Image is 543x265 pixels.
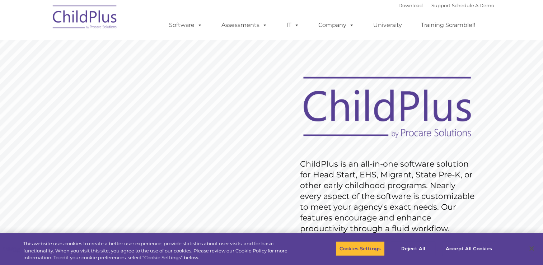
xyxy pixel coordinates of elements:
[452,3,494,8] a: Schedule A Demo
[398,3,494,8] font: |
[311,18,361,32] a: Company
[300,159,478,234] rs-layer: ChildPlus is an all-in-one software solution for Head Start, EHS, Migrant, State Pre-K, or other ...
[162,18,210,32] a: Software
[23,240,299,261] div: This website uses cookies to create a better user experience, provide statistics about user visit...
[391,241,436,256] button: Reject All
[414,18,482,32] a: Training Scramble!!
[49,0,121,36] img: ChildPlus by Procare Solutions
[442,241,496,256] button: Accept All Cookies
[431,3,450,8] a: Support
[279,18,306,32] a: IT
[366,18,409,32] a: University
[524,241,539,256] button: Close
[336,241,385,256] button: Cookies Settings
[214,18,275,32] a: Assessments
[398,3,423,8] a: Download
